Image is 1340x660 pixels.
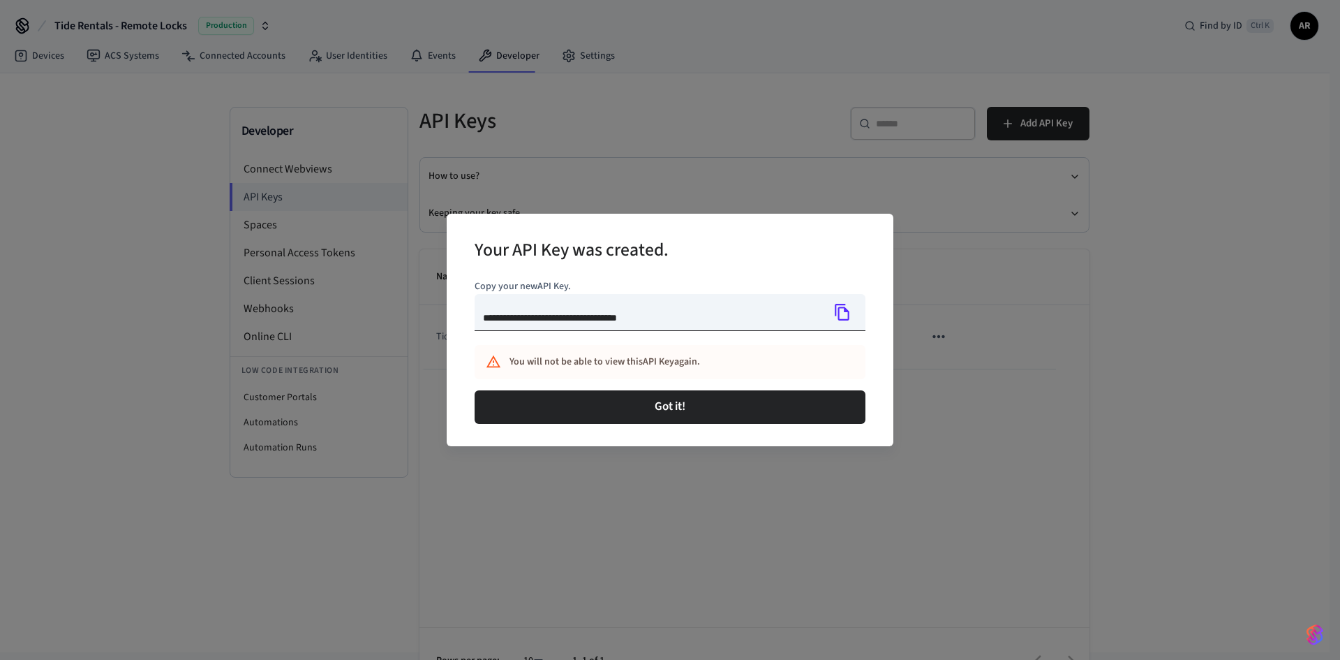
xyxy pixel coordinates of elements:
[475,279,865,294] p: Copy your new API Key .
[475,390,865,424] button: Got it!
[475,230,669,273] h2: Your API Key was created.
[509,349,804,375] div: You will not be able to view this API Key again.
[828,298,857,327] button: Copy
[1306,624,1323,646] img: SeamLogoGradient.69752ec5.svg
